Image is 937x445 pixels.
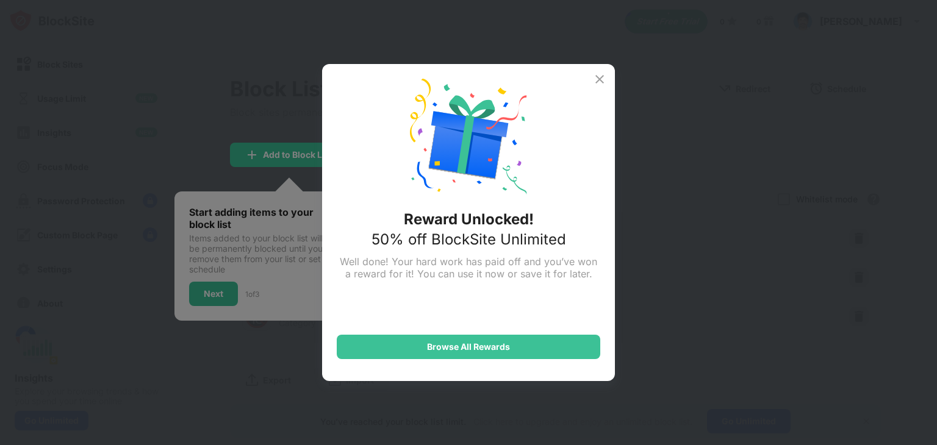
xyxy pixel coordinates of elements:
img: reward-unlock.svg [410,79,527,196]
img: x-button.svg [592,72,607,87]
div: Reward Unlocked! [404,210,534,228]
div: Well done! Your hard work has paid off and you’ve won a reward for it! You can use it now or save... [337,255,600,280]
div: Browse All Rewards [427,342,510,352]
div: 50% off BlockSite Unlimited [372,230,566,248]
